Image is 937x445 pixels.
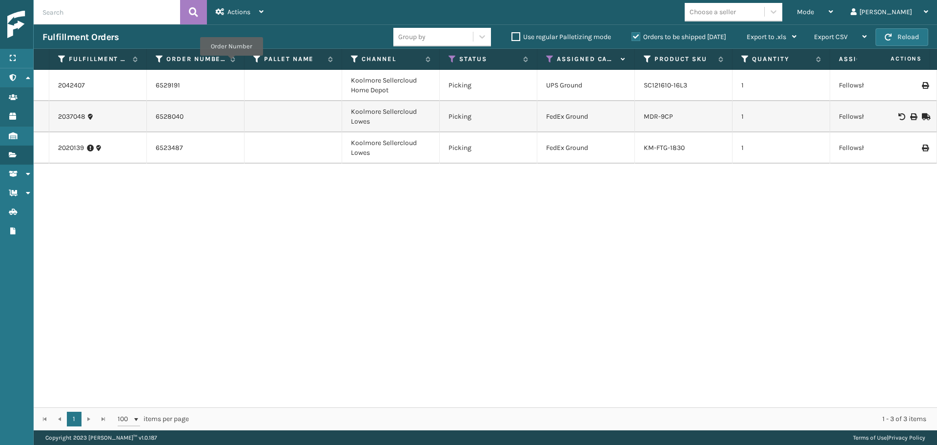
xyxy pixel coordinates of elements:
[118,414,132,424] span: 100
[537,101,635,132] td: FedEx Ground
[910,113,916,120] i: Print BOL
[839,55,909,64] label: Assigned Warehouse
[876,28,928,46] button: Reload
[227,8,250,16] span: Actions
[922,113,928,120] i: Mark as Shipped
[342,132,440,164] td: Koolmore Sellercloud Lowes
[537,132,635,164] td: FedEx Ground
[42,31,119,43] h3: Fulfillment Orders
[147,132,244,164] td: 6523487
[511,33,611,41] label: Use regular Palletizing mode
[814,33,848,41] span: Export CSV
[7,11,95,39] img: logo
[853,434,887,441] a: Terms of Use
[58,143,84,153] a: 2020139
[853,430,925,445] div: |
[644,112,673,121] a: MDR-9CP
[830,101,928,132] td: Fellowship - West
[264,55,323,64] label: Pallet Name
[440,70,537,101] td: Picking
[537,70,635,101] td: UPS Ground
[644,81,687,89] a: SC121610-16L3
[342,70,440,101] td: Koolmore Sellercloud Home Depot
[147,70,244,101] td: 6529191
[631,33,726,41] label: Orders to be shipped [DATE]
[557,55,616,64] label: Assigned Carrier Service
[459,55,518,64] label: Status
[733,101,830,132] td: 1
[654,55,713,64] label: Product SKU
[45,430,157,445] p: Copyright 2023 [PERSON_NAME]™ v 1.0.187
[830,132,928,164] td: Fellowship - West
[752,55,811,64] label: Quantity
[644,144,685,152] a: KM-FTG-1830
[898,113,904,120] i: Void BOL
[860,51,928,67] span: Actions
[69,55,128,64] label: Fulfillment Order Id
[342,101,440,132] td: Koolmore Sellercloud Lowes
[398,32,426,42] div: Group by
[58,81,85,90] a: 2042407
[58,112,85,122] a: 2037048
[922,145,928,151] i: Print Label
[733,132,830,164] td: 1
[733,70,830,101] td: 1
[922,82,928,89] i: Print Label
[147,101,244,132] td: 6528040
[440,132,537,164] td: Picking
[888,434,925,441] a: Privacy Policy
[67,412,81,426] a: 1
[203,414,926,424] div: 1 - 3 of 3 items
[440,101,537,132] td: Picking
[118,412,189,426] span: items per page
[747,33,786,41] span: Export to .xls
[797,8,814,16] span: Mode
[362,55,421,64] label: Channel
[830,70,928,101] td: Fellowship - West
[166,55,225,64] label: Order Number
[690,7,736,17] div: Choose a seller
